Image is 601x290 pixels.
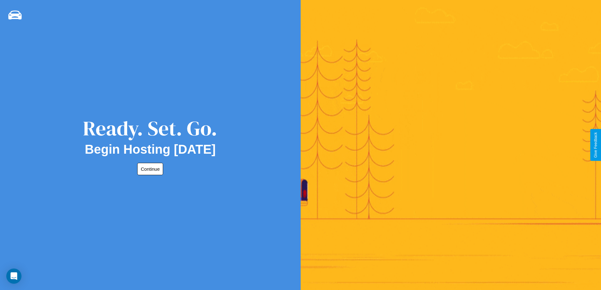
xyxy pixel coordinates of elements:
[593,132,598,158] div: Give Feedback
[137,163,163,175] button: Continue
[83,114,217,142] div: Ready. Set. Go.
[6,269,21,284] div: Open Intercom Messenger
[85,142,216,157] h2: Begin Hosting [DATE]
